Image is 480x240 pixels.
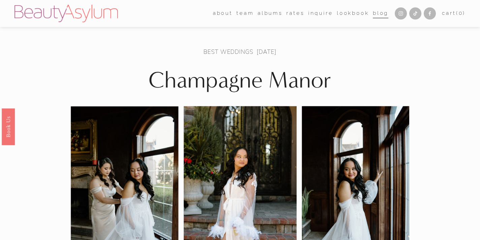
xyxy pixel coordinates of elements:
a: Facebook [424,7,436,20]
a: folder dropdown [236,8,254,19]
a: Lookbook [337,8,369,19]
span: about [213,9,233,18]
a: Book Us [2,108,15,145]
h1: Champagne Manor [71,67,409,94]
a: 0 items in cart [442,9,466,18]
span: 0 [459,10,463,16]
a: Best Weddings [203,48,253,56]
a: TikTok [409,7,421,20]
a: Rates [286,8,304,19]
span: ( ) [456,10,466,16]
a: albums [258,8,283,19]
span: [DATE] [257,48,276,56]
a: Blog [373,8,388,19]
span: team [236,9,254,18]
a: Inquire [308,8,333,19]
a: folder dropdown [213,8,233,19]
img: Beauty Asylum | Bridal Hair &amp; Makeup Charlotte &amp; Atlanta [14,5,118,22]
a: Instagram [395,7,407,20]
